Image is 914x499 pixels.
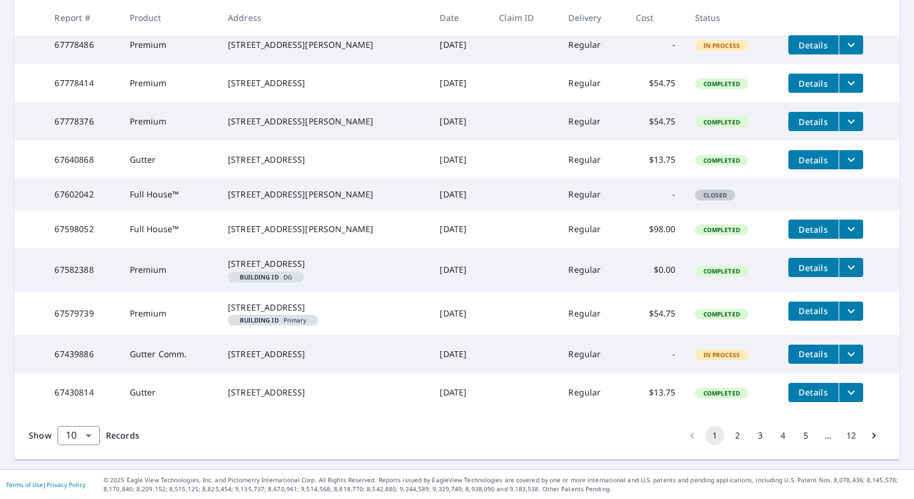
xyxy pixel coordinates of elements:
[696,191,735,199] span: Closed
[696,310,747,318] span: Completed
[559,179,626,210] td: Regular
[728,426,747,445] button: Go to page 2
[430,179,489,210] td: [DATE]
[788,74,839,93] button: detailsBtn-67778414
[45,210,120,248] td: 67598052
[626,26,685,64] td: -
[626,292,685,335] td: $54.75
[751,426,770,445] button: Go to page 3
[29,430,51,441] span: Show
[696,267,747,275] span: Completed
[788,220,839,239] button: detailsBtn-67598052
[45,26,120,64] td: 67778486
[120,292,218,335] td: Premium
[103,476,908,494] p: © 2025 Eagle View Technologies, Inc. and Pictometry International Corp. All Rights Reserved. Repo...
[228,223,421,235] div: [STREET_ADDRESS][PERSON_NAME]
[45,248,120,291] td: 67582388
[120,179,218,210] td: Full House™
[120,335,218,373] td: Gutter Comm.
[45,292,120,335] td: 67579739
[559,102,626,141] td: Regular
[696,41,748,50] span: In Process
[45,335,120,373] td: 67439886
[430,248,489,291] td: [DATE]
[120,26,218,64] td: Premium
[788,150,839,169] button: detailsBtn-67640868
[120,248,218,291] td: Premium
[788,35,839,54] button: detailsBtn-67778486
[788,383,839,402] button: detailsBtn-67430814
[120,64,218,102] td: Premium
[430,373,489,412] td: [DATE]
[839,302,863,321] button: filesDropdownBtn-67579739
[796,426,815,445] button: Go to page 5
[430,141,489,179] td: [DATE]
[696,226,747,234] span: Completed
[430,26,489,64] td: [DATE]
[626,141,685,179] td: $13.75
[228,154,421,166] div: [STREET_ADDRESS]
[773,426,793,445] button: Go to page 4
[788,302,839,321] button: detailsBtn-67579739
[120,102,218,141] td: Premium
[626,102,685,141] td: $54.75
[839,345,863,364] button: filesDropdownBtn-67439886
[430,210,489,248] td: [DATE]
[240,317,279,323] em: Building ID
[626,210,685,248] td: $98.00
[626,179,685,210] td: -
[430,292,489,335] td: [DATE]
[696,389,747,397] span: Completed
[796,224,831,235] span: Details
[839,112,863,131] button: filesDropdownBtn-67778376
[228,302,421,314] div: [STREET_ADDRESS]
[559,141,626,179] td: Regular
[559,373,626,412] td: Regular
[788,345,839,364] button: detailsBtn-67439886
[120,210,218,248] td: Full House™
[233,274,299,280] span: DG
[228,39,421,51] div: [STREET_ADDRESS][PERSON_NAME]
[45,141,120,179] td: 67640868
[47,480,86,489] a: Privacy Policy
[796,154,831,166] span: Details
[430,64,489,102] td: [DATE]
[839,74,863,93] button: filesDropdownBtn-67778414
[120,141,218,179] td: Gutter
[796,387,831,398] span: Details
[228,348,421,360] div: [STREET_ADDRESS]
[6,480,43,489] a: Terms of Use
[228,387,421,398] div: [STREET_ADDRESS]
[796,78,831,89] span: Details
[796,116,831,127] span: Details
[106,430,139,441] span: Records
[839,220,863,239] button: filesDropdownBtn-67598052
[796,262,831,273] span: Details
[45,64,120,102] td: 67778414
[120,373,218,412] td: Gutter
[45,102,120,141] td: 67778376
[626,373,685,412] td: $13.75
[696,156,747,165] span: Completed
[57,419,100,452] div: 10
[45,373,120,412] td: 67430814
[696,118,747,126] span: Completed
[228,77,421,89] div: [STREET_ADDRESS]
[626,335,685,373] td: -
[626,64,685,102] td: $54.75
[796,305,831,317] span: Details
[559,292,626,335] td: Regular
[559,64,626,102] td: Regular
[626,248,685,291] td: $0.00
[864,426,883,445] button: Go to next page
[430,102,489,141] td: [DATE]
[57,426,100,445] div: Show 10 records
[228,115,421,127] div: [STREET_ADDRESS][PERSON_NAME]
[559,210,626,248] td: Regular
[696,80,747,88] span: Completed
[705,426,724,445] button: page 1
[696,351,748,359] span: In Process
[430,335,489,373] td: [DATE]
[839,383,863,402] button: filesDropdownBtn-67430814
[839,150,863,169] button: filesDropdownBtn-67640868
